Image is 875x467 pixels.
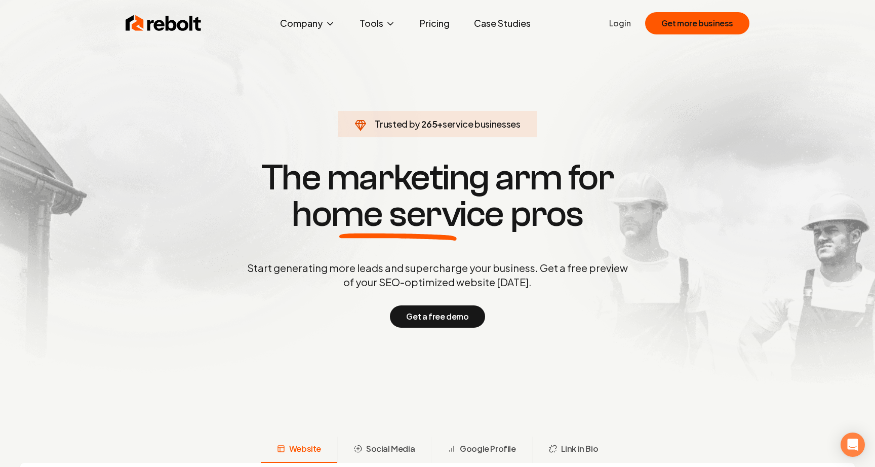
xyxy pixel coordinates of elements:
[245,261,630,289] p: Start generating more leads and supercharge your business. Get a free preview of your SEO-optimiz...
[194,160,681,232] h1: The marketing arm for pros
[466,13,539,33] a: Case Studies
[841,433,865,457] div: Open Intercom Messenger
[351,13,404,33] button: Tools
[126,13,202,33] img: Rebolt Logo
[460,443,515,455] span: Google Profile
[412,13,458,33] a: Pricing
[375,118,420,130] span: Trusted by
[292,196,504,232] span: home service
[443,118,521,130] span: service businesses
[272,13,343,33] button: Company
[390,305,485,328] button: Get a free demo
[289,443,321,455] span: Website
[609,17,631,29] a: Login
[366,443,415,455] span: Social Media
[431,437,532,463] button: Google Profile
[437,118,443,130] span: +
[421,117,437,131] span: 265
[645,12,749,34] button: Get more business
[561,443,599,455] span: Link in Bio
[337,437,431,463] button: Social Media
[261,437,337,463] button: Website
[532,437,615,463] button: Link in Bio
